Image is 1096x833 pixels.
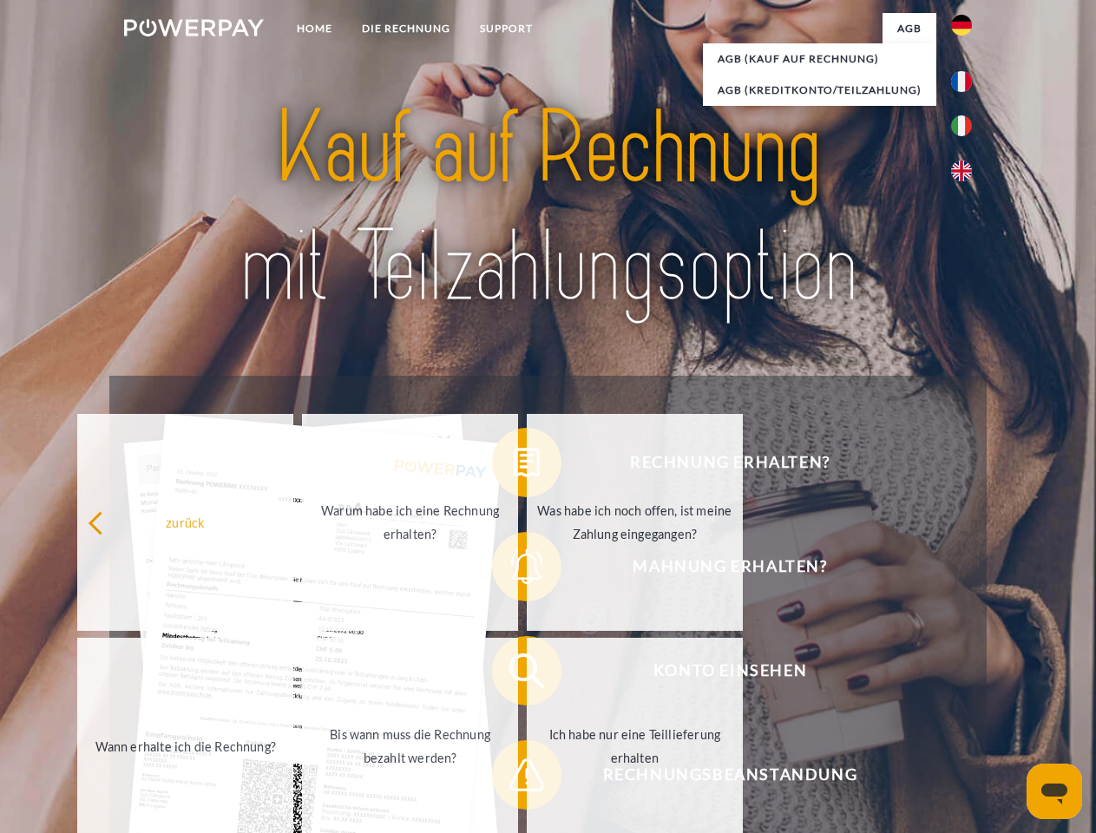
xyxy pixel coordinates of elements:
[537,723,732,770] div: Ich habe nur eine Teillieferung erhalten
[703,43,936,75] a: AGB (Kauf auf Rechnung)
[465,13,548,44] a: SUPPORT
[312,499,508,546] div: Warum habe ich eine Rechnung erhalten?
[951,71,972,92] img: fr
[282,13,347,44] a: Home
[88,734,283,758] div: Wann erhalte ich die Rechnung?
[347,13,465,44] a: DIE RECHNUNG
[124,19,264,36] img: logo-powerpay-white.svg
[527,414,743,631] a: Was habe ich noch offen, ist meine Zahlung eingegangen?
[166,83,930,332] img: title-powerpay_de.svg
[951,115,972,136] img: it
[951,161,972,181] img: en
[312,723,508,770] div: Bis wann muss die Rechnung bezahlt werden?
[703,75,936,106] a: AGB (Kreditkonto/Teilzahlung)
[88,510,283,534] div: zurück
[537,499,732,546] div: Was habe ich noch offen, ist meine Zahlung eingegangen?
[951,15,972,36] img: de
[883,13,936,44] a: agb
[1027,764,1082,819] iframe: Schaltfläche zum Öffnen des Messaging-Fensters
